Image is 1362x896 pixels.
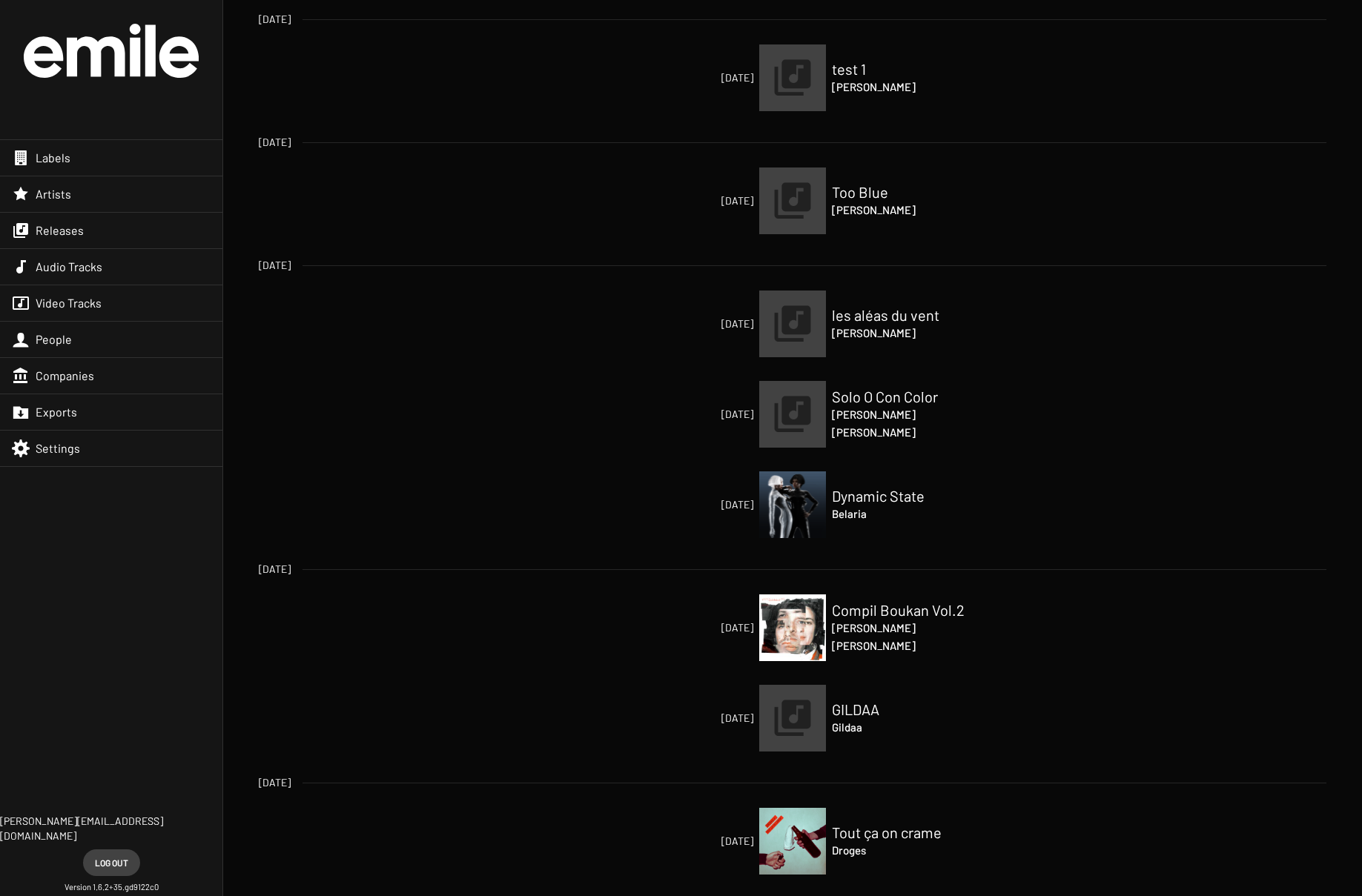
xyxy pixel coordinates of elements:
small: Version 1.6.2+35.gd9122c0 [65,882,159,893]
img: tout-ca-on-crame.png [759,808,826,875]
span: Log out [95,849,128,876]
span: [DATE] [259,135,291,150]
h2: Solo O Con Color [832,388,980,405]
h4: Belaria [832,505,980,522]
h4: Droges [832,841,980,859]
img: grand-official-logo.svg [24,24,199,78]
h2: test 1 [832,60,980,78]
h4: [PERSON_NAME] [832,201,980,219]
h2: GILDAA [832,700,980,718]
h4: [PERSON_NAME] [832,324,980,342]
span: [DATE] [611,407,753,422]
span: [DATE] [611,711,753,726]
span: Settings [36,441,80,456]
span: [DATE] [611,834,753,849]
span: [DATE] [259,562,291,577]
h2: les aléas du vent [832,306,980,324]
h2: Compil Boukan Vol.2 [832,601,980,619]
h4: [PERSON_NAME] [832,423,980,441]
span: Video Tracks [36,296,102,311]
span: Releases [36,223,84,238]
span: [DATE] [611,193,753,208]
a: [DATE]Too Blue[PERSON_NAME] [759,167,826,234]
img: release.png [759,381,826,448]
a: [DATE]les aléas du vent[PERSON_NAME] [759,291,826,357]
span: People [36,332,72,347]
span: Audio Tracks [36,259,102,274]
img: release.png [759,167,826,234]
a: [DATE]Tout ça on crameDroges [759,808,826,875]
h2: Dynamic State [832,487,980,505]
a: [DATE]Dynamic StateBelaria [759,471,826,538]
h4: Gildaa [832,718,980,736]
span: Companies [36,368,94,383]
span: Exports [36,405,77,419]
span: [DATE] [259,12,291,27]
button: Log out [83,849,140,876]
img: release.png [759,44,826,111]
h2: Too Blue [832,183,980,201]
img: 20250519_ab_vl_cover.jpg [759,594,826,661]
span: Labels [36,150,70,165]
img: dynamic-state_artwork.png [759,471,826,538]
img: release.png [759,291,826,357]
h4: [PERSON_NAME] [832,619,980,637]
span: [DATE] [611,497,753,512]
span: [DATE] [611,316,753,331]
span: [DATE] [611,70,753,85]
a: [DATE]Compil Boukan Vol.2[PERSON_NAME][PERSON_NAME] [759,594,826,661]
span: [DATE] [259,258,291,273]
h4: [PERSON_NAME] [832,78,980,96]
h2: Tout ça on crame [832,823,980,841]
span: Artists [36,187,71,202]
a: [DATE]GILDAAGildaa [759,685,826,751]
img: release.png [759,685,826,751]
h4: [PERSON_NAME] [832,637,980,654]
span: [DATE] [259,775,291,790]
a: [DATE]test 1[PERSON_NAME] [759,44,826,111]
a: [DATE]Solo O Con Color[PERSON_NAME][PERSON_NAME] [759,381,826,448]
span: [DATE] [611,620,753,635]
h4: [PERSON_NAME] [832,405,980,423]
